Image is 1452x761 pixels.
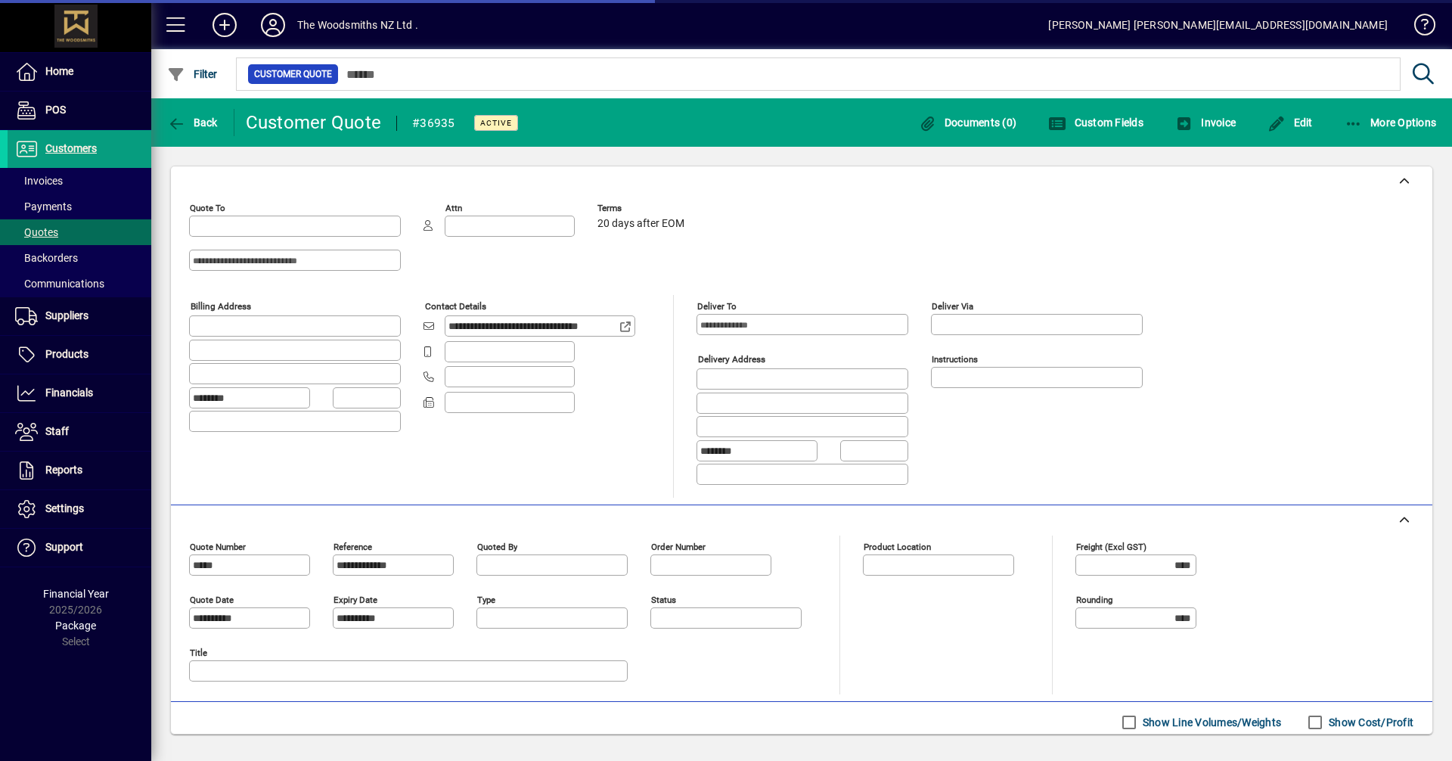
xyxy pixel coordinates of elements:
span: Communications [15,278,104,290]
a: Products [8,336,151,374]
mat-label: Quote date [190,594,234,604]
span: Financials [45,387,93,399]
button: Filter [163,61,222,88]
div: [PERSON_NAME] [PERSON_NAME][EMAIL_ADDRESS][DOMAIN_NAME] [1048,13,1388,37]
button: More Options [1341,109,1441,136]
span: Suppliers [45,309,88,321]
a: Financials [8,374,151,412]
span: Financial Year [43,588,109,600]
app-page-header-button: Back [151,109,234,136]
div: #36935 [412,111,455,135]
button: Profile [249,11,297,39]
a: Support [8,529,151,567]
mat-label: Freight (excl GST) [1076,541,1146,551]
mat-label: Title [190,647,207,657]
a: Reports [8,452,151,489]
mat-label: Deliver via [932,301,973,312]
a: Suppliers [8,297,151,335]
span: Products [45,348,88,360]
mat-label: Quoted by [477,541,517,551]
a: Staff [8,413,151,451]
a: POS [8,92,151,129]
span: Filter [167,68,218,80]
mat-label: Rounding [1076,594,1112,604]
a: Payments [8,194,151,219]
a: Settings [8,490,151,528]
button: Edit [1264,109,1317,136]
span: Payments [15,200,72,213]
mat-label: Quote number [190,541,246,551]
a: Backorders [8,245,151,271]
span: Custom Fields [1048,116,1143,129]
button: Invoice [1171,109,1239,136]
span: Support [45,541,83,553]
span: POS [45,104,66,116]
span: Backorders [15,252,78,264]
a: Communications [8,271,151,297]
span: Package [55,620,96,632]
label: Show Cost/Profit [1326,715,1413,730]
mat-label: Status [651,594,676,604]
button: Custom Fields [1044,109,1147,136]
a: Invoices [8,168,151,194]
button: Back [163,109,222,136]
mat-label: Expiry date [334,594,377,604]
a: Knowledge Base [1403,3,1433,52]
mat-label: Order number [651,541,706,551]
a: Quotes [8,219,151,245]
mat-label: Product location [864,541,931,551]
span: Edit [1267,116,1313,129]
span: Back [167,116,218,129]
mat-label: Quote To [190,203,225,213]
mat-label: Deliver To [697,301,737,312]
span: Home [45,65,73,77]
span: Quotes [15,226,58,238]
span: 20 days after EOM [597,218,684,230]
span: Invoice [1175,116,1236,129]
span: More Options [1345,116,1437,129]
mat-label: Instructions [932,354,978,365]
label: Show Line Volumes/Weights [1140,715,1281,730]
mat-label: Type [477,594,495,604]
mat-label: Attn [445,203,462,213]
span: Documents (0) [918,116,1016,129]
mat-label: Reference [334,541,372,551]
div: The Woodsmiths NZ Ltd . [297,13,418,37]
span: Staff [45,425,69,437]
span: Settings [45,502,84,514]
span: Customer Quote [254,67,332,82]
span: Customers [45,142,97,154]
span: Reports [45,464,82,476]
span: Terms [597,203,688,213]
div: Customer Quote [246,110,382,135]
span: Active [480,118,512,128]
button: Documents (0) [914,109,1020,136]
a: Home [8,53,151,91]
span: Invoices [15,175,63,187]
button: Add [200,11,249,39]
